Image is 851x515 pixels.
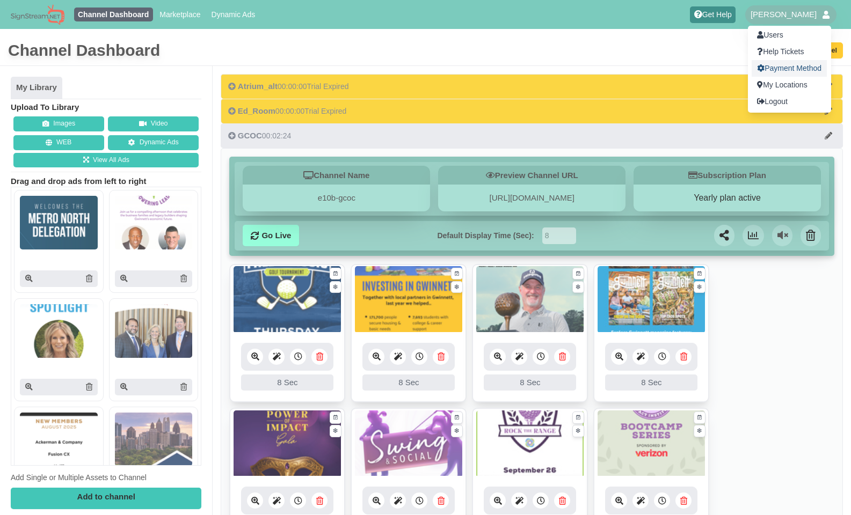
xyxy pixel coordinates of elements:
[662,399,851,515] iframe: Chat Widget
[752,60,827,77] a: Payment Method
[752,93,827,110] a: Logout
[752,27,827,43] a: Users
[752,43,827,60] a: Help Tickets
[752,77,827,93] a: My Locations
